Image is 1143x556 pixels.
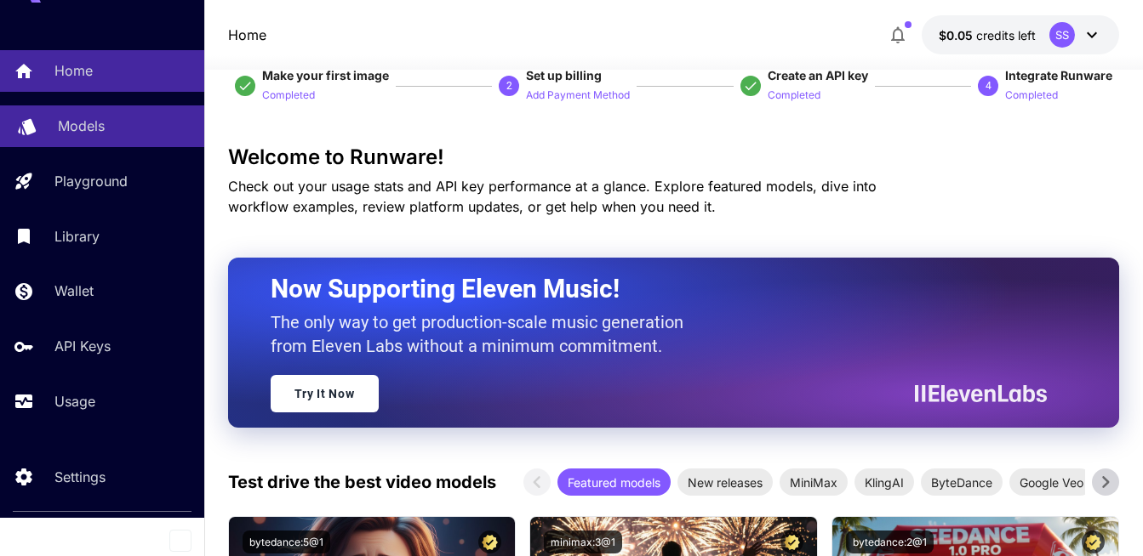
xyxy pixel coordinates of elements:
[54,60,93,81] p: Home
[677,468,773,496] div: New releases
[262,88,315,104] p: Completed
[506,78,512,94] p: 2
[54,467,106,487] p: Settings
[526,88,630,104] p: Add Payment Method
[780,468,848,496] div: MiniMax
[526,68,602,82] span: Set up billing
[54,391,95,411] p: Usage
[780,474,848,491] span: MiniMax
[939,28,976,43] span: $0.05
[1049,22,1075,48] div: SS
[922,15,1119,54] button: $0.05SS
[768,84,820,105] button: Completed
[557,474,671,491] span: Featured models
[169,530,191,552] button: Collapse sidebar
[854,474,914,491] span: KlingAI
[262,84,315,105] button: Completed
[478,530,501,553] button: Certified Model – Vetted for best performance and includes a commercial license.
[1009,474,1094,491] span: Google Veo
[939,26,1036,44] div: $0.05
[768,68,868,82] span: Create an API key
[262,68,389,82] span: Make your first image
[780,530,803,553] button: Certified Model – Vetted for best performance and includes a commercial license.
[677,474,773,491] span: New releases
[986,78,992,94] p: 4
[54,171,128,191] p: Playground
[921,468,1003,496] div: ByteDance
[1082,530,1105,553] button: Certified Model – Vetted for best performance and includes a commercial license.
[54,336,111,356] p: API Keys
[526,84,630,105] button: Add Payment Method
[768,88,820,104] p: Completed
[544,530,622,553] button: minimax:3@1
[54,281,94,301] p: Wallet
[228,25,266,45] a: Home
[271,273,1035,305] h2: Now Supporting Eleven Music!
[54,226,100,247] p: Library
[58,116,105,136] p: Models
[228,25,266,45] nav: breadcrumb
[921,474,1003,491] span: ByteDance
[228,469,496,495] p: Test drive the best video models
[557,468,671,496] div: Featured models
[228,145,1120,169] h3: Welcome to Runware!
[854,468,914,496] div: KlingAI
[271,375,379,412] a: Try It Now
[271,310,696,358] p: The only way to get production-scale music generation from Eleven Labs without a minimum commitment.
[228,178,877,215] span: Check out your usage stats and API key performance at a glance. Explore featured models, dive int...
[1009,468,1094,496] div: Google Veo
[846,530,934,553] button: bytedance:2@1
[1005,84,1058,105] button: Completed
[1005,88,1058,104] p: Completed
[182,525,204,556] div: Collapse sidebar
[1005,68,1112,82] span: Integrate Runware
[243,530,330,553] button: bytedance:5@1
[976,28,1036,43] span: credits left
